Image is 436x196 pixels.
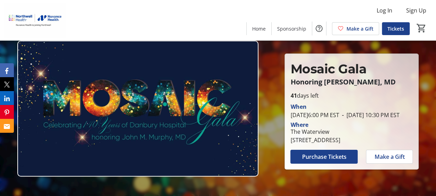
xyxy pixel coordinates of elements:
a: Tickets [382,22,410,35]
span: - [339,111,346,119]
img: Nuvance Health's Logo [4,3,66,38]
span: [DATE] 6:00 PM EST [290,111,339,119]
span: Make a Gift [374,153,404,161]
a: Make a Gift [332,22,379,35]
span: Home [252,25,266,32]
p: Honoring [PERSON_NAME], MD [290,78,413,86]
button: Cart [415,22,428,34]
span: Sponsorship [277,25,306,32]
button: Log In [371,5,398,16]
img: Campaign CTA Media Photo [17,41,258,177]
span: Sign Up [406,6,426,15]
button: Make a Gift [366,150,413,164]
span: Log In [377,6,392,15]
p: days left [290,91,413,100]
span: Mosaic Gala [290,61,366,76]
span: Tickets [387,25,404,32]
div: Where [290,122,308,128]
a: Sponsorship [272,22,312,35]
a: Home [247,22,271,35]
button: Sign Up [401,5,432,16]
span: 41 [290,92,297,99]
span: [DATE] 10:30 PM EST [339,111,399,119]
span: Purchase Tickets [302,153,346,161]
div: [STREET_ADDRESS] [290,136,340,144]
div: When [290,103,306,111]
div: The Waterview [290,128,340,136]
button: Help [312,22,326,35]
span: Make a Gift [347,25,374,32]
button: Purchase Tickets [290,150,358,164]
